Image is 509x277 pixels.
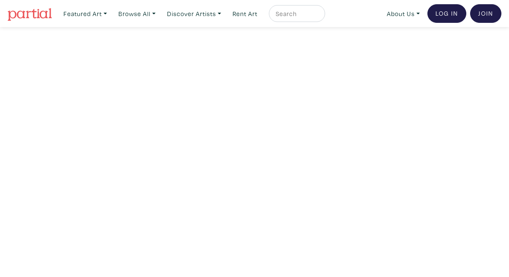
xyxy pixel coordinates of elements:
a: Discover Artists [163,5,225,22]
a: Rent Art [229,5,261,22]
a: About Us [383,5,424,22]
input: Search [275,8,317,19]
a: Log In [427,4,466,23]
a: Featured Art [60,5,111,22]
a: Join [470,4,501,23]
a: Browse All [115,5,159,22]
